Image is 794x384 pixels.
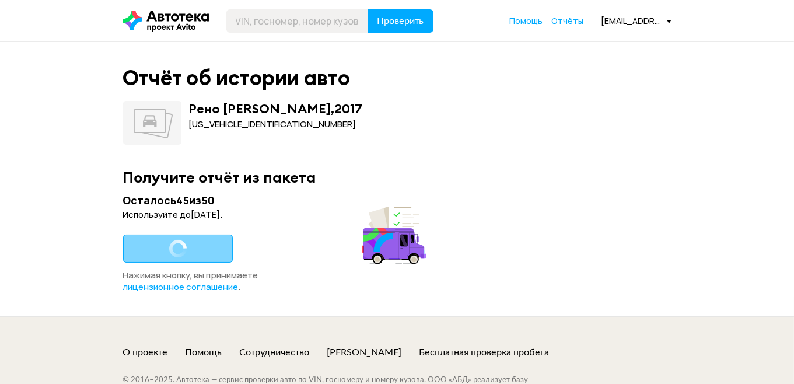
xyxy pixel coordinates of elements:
div: Осталось 45 из 50 [123,193,430,208]
a: О проекте [123,346,168,359]
a: Помощь [510,15,543,27]
a: Бесплатная проверка пробега [419,346,550,359]
a: лицензионное соглашение [123,281,239,293]
a: Помощь [186,346,222,359]
span: Отчёты [552,15,584,26]
span: Проверить [377,16,424,26]
span: Нажимая кнопку, вы принимаете . [123,269,258,293]
input: VIN, госномер, номер кузова [226,9,369,33]
div: Отчёт об истории авто [123,65,351,90]
a: Сотрудничество [240,346,310,359]
button: Проверить [368,9,433,33]
div: Получите отчёт из пакета [123,168,671,186]
div: [EMAIL_ADDRESS][DOMAIN_NAME] [601,15,671,26]
div: [US_VEHICLE_IDENTIFICATION_NUMBER] [189,118,363,131]
div: Используйте до [DATE] . [123,209,430,221]
a: Отчёты [552,15,584,27]
div: Рено [PERSON_NAME] , 2017 [189,101,363,116]
a: [PERSON_NAME] [327,346,402,359]
span: Помощь [510,15,543,26]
